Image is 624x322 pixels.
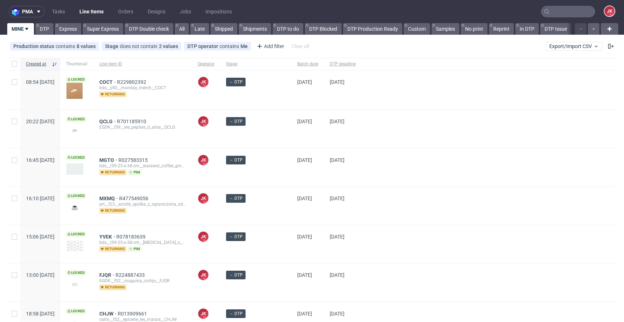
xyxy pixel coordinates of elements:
[99,272,116,278] a: FJQR
[99,311,118,317] a: CHJW
[229,195,243,202] span: → DTP
[66,116,86,122] span: Locked
[99,79,117,85] a: COCT
[240,43,248,49] div: Me
[330,196,344,201] span: [DATE]
[226,61,286,67] span: Stage
[99,246,126,252] span: returning
[75,6,108,17] a: Line Items
[143,6,170,17] a: Designs
[99,208,126,214] span: returning
[26,61,49,67] span: Created at
[330,157,344,163] span: [DATE]
[404,23,430,35] a: Custom
[99,61,186,67] span: Line item ID
[66,163,83,175] img: version_two_editor_design.png
[489,23,514,35] a: Reprint
[229,157,243,163] span: → DTP
[7,23,34,35] a: MINE
[105,43,120,49] span: Stage
[99,91,126,97] span: returning
[190,23,209,35] a: Late
[198,232,208,242] figcaption: JK
[461,23,487,35] a: No print
[83,23,123,35] a: Super Express
[99,157,118,163] a: MGTO
[26,79,55,85] span: 08:54 [DATE]
[254,40,286,52] div: Add filter
[198,270,208,280] figcaption: JK
[297,79,312,85] span: [DATE]
[120,43,159,49] span: does not contain
[26,234,55,240] span: 15:06 [DATE]
[66,82,83,100] img: version_two_editor_design
[198,155,208,165] figcaption: JK
[117,119,148,124] a: R701185910
[220,43,240,49] span: contains
[66,270,86,276] span: Locked
[239,23,271,35] a: Shipments
[99,119,117,124] a: QCLG
[77,43,96,49] div: 8 values
[99,201,186,207] div: prt__f23__scrolly_spolka_z_ograniczona_odpowiedzialnoscia__MXMQ
[229,79,243,85] span: → DTP
[229,118,243,125] span: → DTP
[35,23,53,35] a: DTP
[546,42,602,51] button: Export/Import CSV
[125,23,173,35] a: DTP Double check
[229,233,243,240] span: → DTP
[99,124,186,130] div: EGDK__f59__les_pepites_d_aliss__QCLG
[99,196,119,201] a: MXMQ
[290,41,311,51] div: Clear all
[66,126,83,136] img: version_two_editor_design
[549,43,599,49] span: Export/Import CSV
[99,240,186,245] div: bds__t59-25-x-38-cm__[MEDICAL_DATA]_s_c__YVEK
[55,23,81,35] a: Express
[229,310,243,317] span: → DTP
[26,272,55,278] span: 13:00 [DATE]
[26,157,55,163] span: 16:45 [DATE]
[297,234,312,240] span: [DATE]
[201,6,236,17] a: Impositions
[297,196,312,201] span: [DATE]
[211,23,237,35] a: Shipped
[330,61,356,67] span: DTP deadline
[159,43,178,49] div: 2 values
[26,119,55,124] span: 20:22 [DATE]
[66,193,86,199] span: Locked
[117,79,148,85] span: R229802392
[297,157,312,163] span: [DATE]
[330,272,344,278] span: [DATE]
[330,234,344,240] span: [DATE]
[118,311,148,317] a: R013909661
[187,43,220,49] span: DTP operator
[229,272,243,278] span: → DTP
[48,6,69,17] a: Tasks
[540,23,571,35] a: DTP Issue
[99,234,116,240] a: YVEK
[99,284,126,290] span: returning
[297,311,312,317] span: [DATE]
[330,79,344,85] span: [DATE]
[116,234,147,240] a: R078183639
[114,6,138,17] a: Orders
[66,155,86,160] span: Locked
[432,23,459,35] a: Samples
[119,196,150,201] a: R477549056
[175,23,189,35] a: All
[13,43,56,49] span: Production status
[66,77,86,82] span: Locked
[198,116,208,126] figcaption: JK
[175,6,195,17] a: Jobs
[99,278,186,284] div: EGDK__f52__maguina_cortijo__FJQR
[297,272,312,278] span: [DATE]
[116,272,146,278] a: R224887433
[343,23,402,35] a: DTP Production Ready
[198,193,208,203] figcaption: JK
